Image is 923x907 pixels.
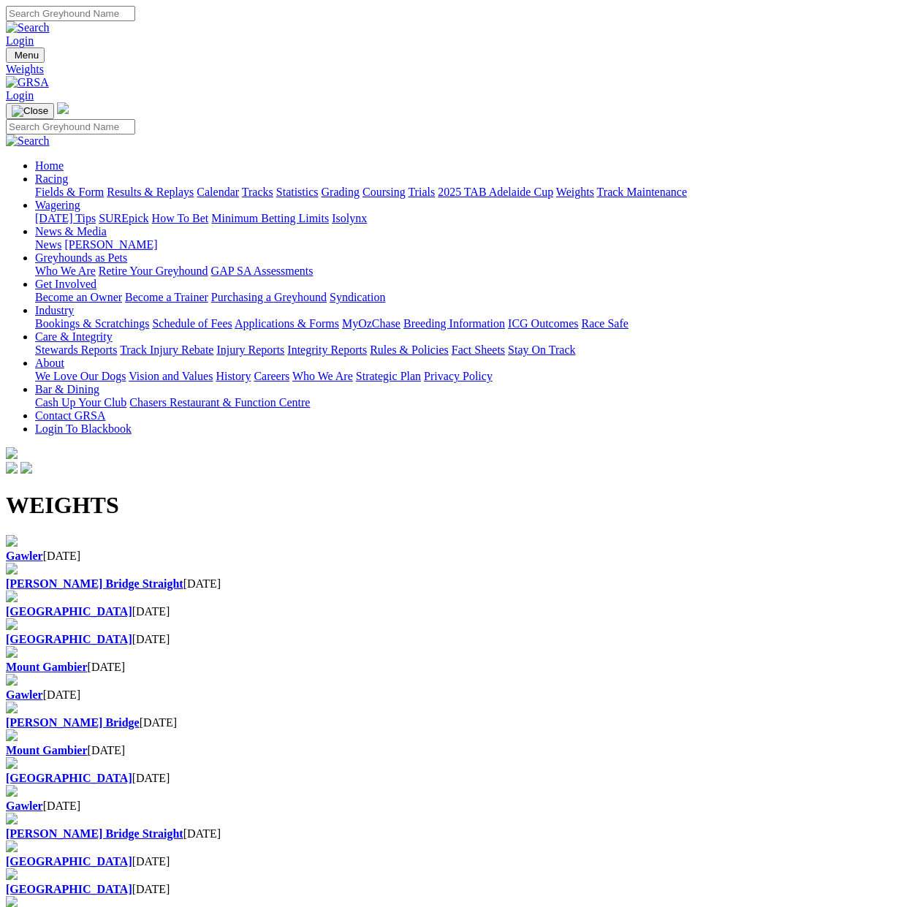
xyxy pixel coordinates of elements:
[6,729,18,741] img: file-red.svg
[6,827,183,840] b: [PERSON_NAME] Bridge Straight
[6,772,132,784] a: [GEOGRAPHIC_DATA]
[35,251,127,264] a: Greyhounds as Pets
[197,186,239,198] a: Calendar
[6,840,18,852] img: file-red.svg
[6,462,18,474] img: facebook.svg
[6,827,917,840] div: [DATE]
[6,855,132,868] a: [GEOGRAPHIC_DATA]
[370,344,449,356] a: Rules & Policies
[35,344,117,356] a: Stewards Reports
[6,744,88,756] a: Mount Gambier
[35,422,132,435] a: Login To Blackbook
[6,550,917,563] div: [DATE]
[35,409,105,422] a: Contact GRSA
[6,633,917,646] div: [DATE]
[6,785,18,797] img: file-red.svg
[6,800,43,812] a: Gawler
[6,577,183,590] a: [PERSON_NAME] Bridge Straight
[35,383,99,395] a: Bar & Dining
[35,238,917,251] div: News & Media
[99,265,208,277] a: Retire Your Greyhound
[129,370,213,382] a: Vision and Values
[6,63,917,76] a: Weights
[6,800,917,813] div: [DATE]
[35,317,149,330] a: Bookings & Scratchings
[6,688,43,701] a: Gawler
[452,344,505,356] a: Fact Sheets
[35,186,917,199] div: Racing
[35,304,74,316] a: Industry
[120,344,213,356] a: Track Injury Rebate
[403,317,505,330] a: Breeding Information
[6,103,54,119] button: Toggle navigation
[35,330,113,343] a: Care & Integrity
[57,102,69,114] img: logo-grsa-white.png
[6,76,49,89] img: GRSA
[6,883,917,896] div: [DATE]
[276,186,319,198] a: Statistics
[330,291,385,303] a: Syndication
[35,396,917,409] div: Bar & Dining
[6,34,34,47] a: Login
[129,396,310,409] a: Chasers Restaurant & Function Centre
[6,447,18,459] img: logo-grsa-white.png
[35,344,917,357] div: Care & Integrity
[597,186,687,198] a: Track Maintenance
[6,674,18,686] img: file-red.svg
[20,462,32,474] img: twitter.svg
[6,813,18,824] img: file-red.svg
[6,119,135,134] input: Search
[322,186,360,198] a: Grading
[408,186,435,198] a: Trials
[35,265,96,277] a: Who We Are
[6,855,917,868] div: [DATE]
[6,661,88,673] a: Mount Gambier
[64,238,157,251] a: [PERSON_NAME]
[6,21,50,34] img: Search
[35,357,64,369] a: About
[6,633,132,645] a: [GEOGRAPHIC_DATA]
[6,716,917,729] div: [DATE]
[35,370,126,382] a: We Love Our Dogs
[35,225,107,238] a: News & Media
[332,212,367,224] a: Isolynx
[235,317,339,330] a: Applications & Forms
[35,317,917,330] div: Industry
[35,172,68,185] a: Racing
[6,661,917,674] div: [DATE]
[35,212,96,224] a: [DATE] Tips
[581,317,628,330] a: Race Safe
[216,370,251,382] a: History
[6,757,18,769] img: file-red.svg
[6,646,18,658] img: file-red.svg
[6,618,18,630] img: file-red.svg
[356,370,421,382] a: Strategic Plan
[35,199,80,211] a: Wagering
[211,265,314,277] a: GAP SA Assessments
[35,291,122,303] a: Become an Owner
[6,868,18,880] img: file-red.svg
[35,396,126,409] a: Cash Up Your Club
[35,291,917,304] div: Get Involved
[362,186,406,198] a: Coursing
[107,186,194,198] a: Results & Replays
[152,212,209,224] a: How To Bet
[12,105,48,117] img: Close
[211,212,329,224] a: Minimum Betting Limits
[6,492,917,519] h1: WEIGHTS
[6,883,132,895] a: [GEOGRAPHIC_DATA]
[6,591,18,602] img: file-red.svg
[6,89,34,102] a: Login
[35,265,917,278] div: Greyhounds as Pets
[438,186,553,198] a: 2025 TAB Adelaide Cup
[35,186,104,198] a: Fields & Form
[6,550,43,562] b: Gawler
[6,772,917,785] div: [DATE]
[6,744,917,757] div: [DATE]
